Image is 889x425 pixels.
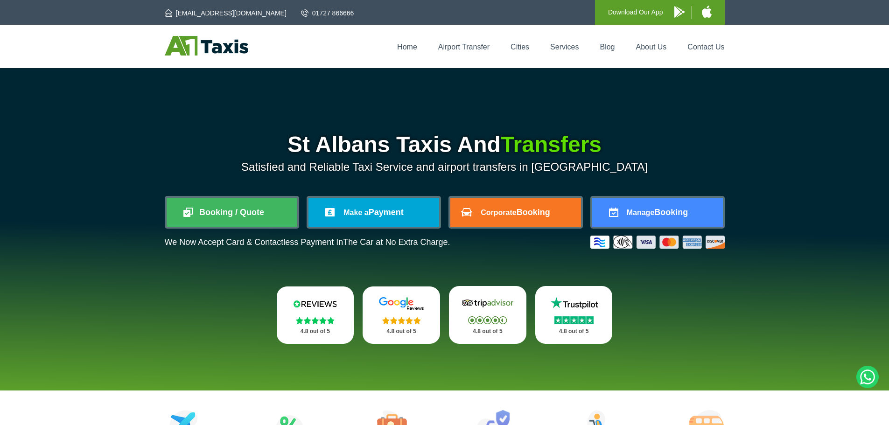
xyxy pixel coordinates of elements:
img: Stars [382,317,421,324]
img: A1 Taxis Android App [674,6,685,18]
p: 4.8 out of 5 [373,326,430,337]
a: Google Stars 4.8 out of 5 [363,286,440,344]
a: 01727 866666 [301,8,354,18]
a: Make aPayment [308,198,439,227]
a: ManageBooking [592,198,723,227]
a: Airport Transfer [438,43,490,51]
img: Google [373,297,429,311]
a: Trustpilot Stars 4.8 out of 5 [535,286,613,344]
img: Trustpilot [546,296,602,310]
p: We Now Accept Card & Contactless Payment In [165,237,450,247]
span: Corporate [481,209,516,216]
a: Contact Us [687,43,724,51]
a: Booking / Quote [167,198,297,227]
a: Home [397,43,417,51]
a: Reviews.io Stars 4.8 out of 5 [277,286,354,344]
img: Credit And Debit Cards [590,236,725,249]
img: Stars [468,316,507,324]
img: A1 Taxis St Albans LTD [165,36,248,56]
a: Tripadvisor Stars 4.8 out of 5 [449,286,526,344]
img: Stars [296,317,335,324]
span: The Car at No Extra Charge. [343,237,450,247]
a: About Us [636,43,667,51]
span: Make a [343,209,368,216]
p: Download Our App [608,7,663,18]
p: 4.8 out of 5 [459,326,516,337]
span: Transfers [501,132,602,157]
img: Stars [554,316,594,324]
a: [EMAIL_ADDRESS][DOMAIN_NAME] [165,8,287,18]
img: A1 Taxis iPhone App [702,6,712,18]
p: 4.8 out of 5 [287,326,344,337]
a: Blog [600,43,615,51]
p: Satisfied and Reliable Taxi Service and airport transfers in [GEOGRAPHIC_DATA] [165,160,725,174]
img: Reviews.io [287,297,343,311]
span: Manage [627,209,655,216]
a: Services [550,43,579,51]
img: Tripadvisor [460,296,516,310]
a: CorporateBooking [450,198,581,227]
h1: St Albans Taxis And [165,133,725,156]
p: 4.8 out of 5 [546,326,602,337]
a: Cities [511,43,529,51]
